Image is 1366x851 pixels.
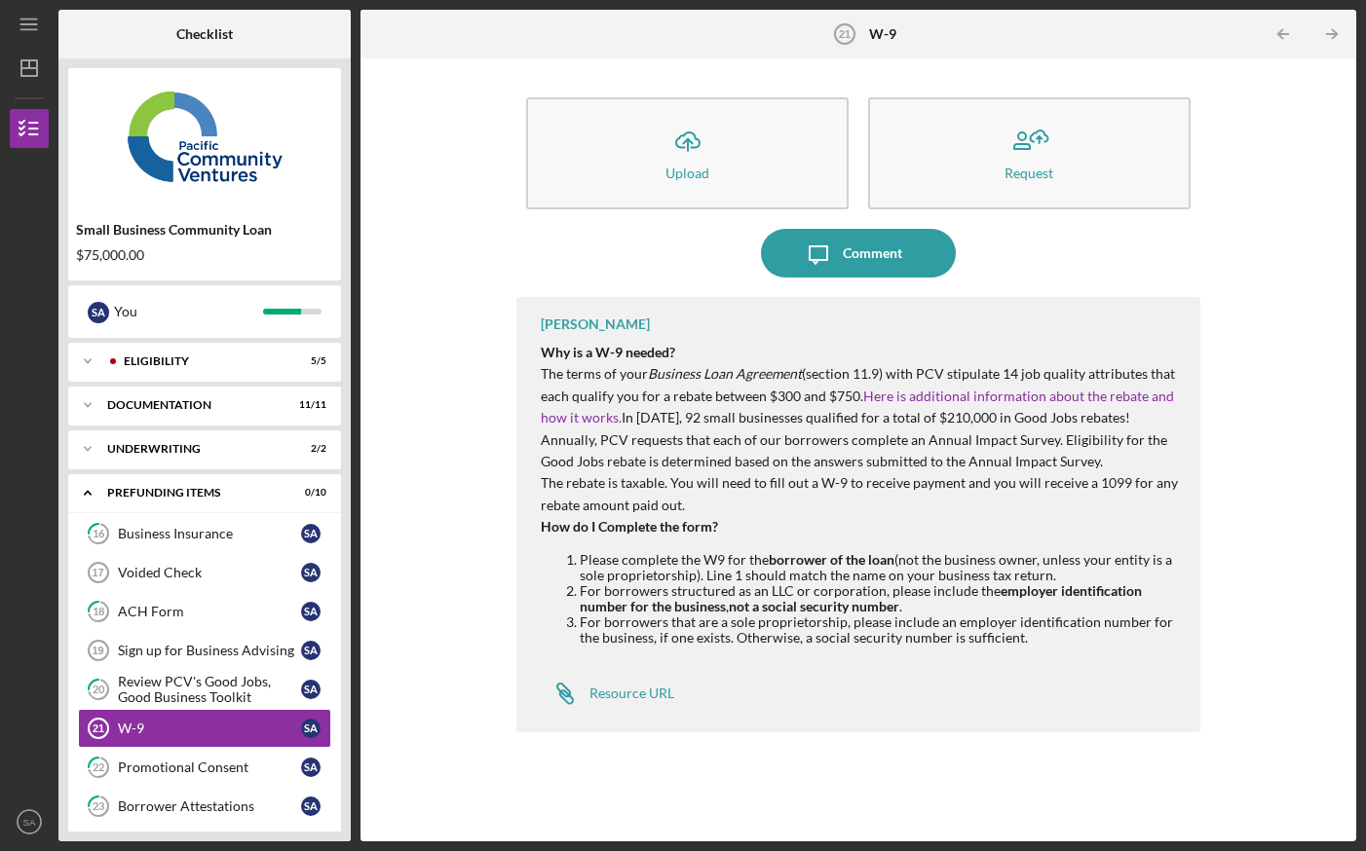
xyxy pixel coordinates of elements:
div: 11 / 11 [291,399,326,411]
div: S A [301,796,321,816]
button: Request [868,97,1191,209]
div: S A [301,758,321,777]
button: SA [10,802,49,841]
div: S A [301,680,321,699]
div: Upload [665,166,709,180]
div: Comment [843,229,902,277]
a: 19Sign up for Business AdvisingSA [78,631,331,670]
div: S A [301,719,321,738]
div: You [114,295,263,328]
div: [PERSON_NAME] [541,316,650,332]
div: Sign up for Business Advising [118,643,301,658]
a: 20Review PCV's Good Jobs, Good Business ToolkitSA [78,670,331,709]
b: Checklist [176,26,233,42]
tspan: 18 [93,606,104,618]
div: Voided Check [118,565,301,580]
li: For borrowers that are a sole proprietorship, please include an employer identification number fo... [580,614,1180,646]
p: The rebate is taxable. You will need to fill out a W-9 to receive payment and you will receive a ... [541,472,1180,516]
a: 17Voided CheckSA [78,553,331,592]
div: S A [301,641,321,660]
div: Borrower Attestations [118,798,301,814]
div: Small Business Community Loan [76,222,333,238]
tspan: 16 [93,528,105,540]
a: 23Borrower AttestationsSA [78,787,331,826]
tspan: 22 [93,761,104,774]
div: ACH Form [118,604,301,619]
div: Documentation [107,399,278,411]
tspan: 20 [93,684,105,696]
tspan: 17 [92,567,103,578]
div: S A [301,524,321,543]
div: W-9 [118,721,301,736]
div: Underwriting [107,443,278,455]
div: S A [301,602,321,621]
a: Resource URL [541,674,674,713]
tspan: 19 [92,645,103,656]
div: Request [1005,166,1053,180]
div: Resource URL [589,685,674,701]
button: Upload [526,97,849,209]
div: 2 / 2 [291,443,326,455]
strong: How do I Complete the form? [541,518,718,535]
div: 0 / 10 [291,487,326,499]
div: S A [301,563,321,582]
b: W-9 [869,26,896,42]
tspan: 23 [93,800,104,813]
a: 22Promotional ConsentSA [78,748,331,787]
div: $75,000.00 [76,247,333,263]
a: 18ACH FormSA [78,592,331,631]
a: 21W-9SA [78,709,331,748]
p: The terms of your (section 11.9) with PCV stipulate 14 job quality attributes that each qualify y... [541,342,1180,429]
div: Business Insurance [118,526,301,541]
tspan: 21 [839,28,851,40]
li: For borrowers structured as an LLC or corporation, please include the , . [580,583,1180,614]
strong: Why is a W-9 needed? [541,344,675,360]
em: Business Loan Agreement [648,365,802,382]
p: Annually, PCV requests that each of our borrowers complete an Annual Impact Survey. Eligibility f... [541,429,1180,473]
a: 16Business InsuranceSA [78,514,331,553]
img: Product logo [68,78,341,195]
div: Prefunding Items [107,487,278,499]
div: 5 / 5 [291,355,326,367]
strong: not [729,598,749,614]
strong: a social security number [752,598,899,614]
div: S A [88,302,109,323]
div: Promotional Consent [118,759,301,775]
button: Comment [761,229,956,277]
li: Please complete the W9 for the (not the business owner, unless your entity is a sole proprietorsh... [580,552,1180,583]
text: SA [23,817,36,828]
div: Eligibility [124,355,278,367]
strong: employer identification number for the business [580,582,1142,614]
tspan: 21 [93,722,104,734]
div: Review PCV's Good Jobs, Good Business Toolkit [118,674,301,705]
strong: borrower of the loan [769,551,894,568]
